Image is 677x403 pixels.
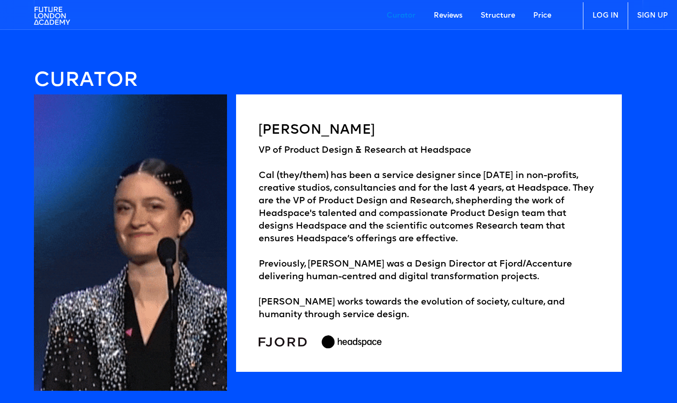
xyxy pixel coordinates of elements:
a: Structure [472,2,524,29]
div: VP of Product Design & Research at Headspace Cal (they/them) has been a service designer since [D... [259,144,599,321]
a: SIGN UP [628,2,677,29]
h5: [PERSON_NAME] [259,122,599,140]
a: Reviews [425,2,472,29]
a: Price [524,2,560,29]
h4: CURATOR [34,72,643,90]
a: LOG IN [583,2,628,29]
a: Curator [378,2,425,29]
